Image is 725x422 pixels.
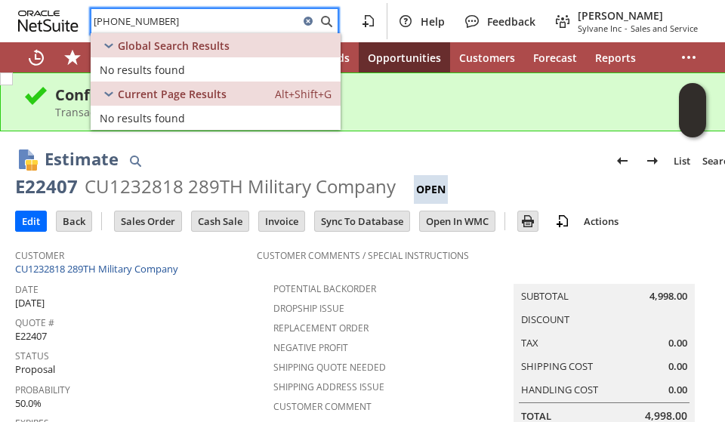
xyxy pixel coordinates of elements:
a: Status [15,350,49,362]
input: Edit [16,211,46,231]
h1: Estimate [45,146,119,171]
span: Feedback [487,14,535,29]
span: 50.0% [15,396,42,411]
input: Open In WMC [420,211,495,231]
a: Negative Profit [273,341,348,354]
a: Date [15,283,39,296]
div: Shortcuts [54,42,91,72]
a: Customer [15,249,64,262]
span: [DATE] [15,296,45,310]
a: Shipping Quote Needed [273,361,386,374]
svg: Recent Records [27,48,45,66]
a: Recent Records [18,42,54,72]
input: Print [518,211,538,231]
input: Sales Order [115,211,181,231]
span: Sylvane Inc [578,23,622,34]
a: Quote # [15,316,54,329]
span: 0.00 [668,336,687,350]
svg: logo [18,11,79,32]
span: Global Search Results [118,39,230,53]
a: Opportunities [359,42,450,72]
input: Sync To Database [315,211,409,231]
span: Proposal [15,362,55,377]
a: Tax [521,336,538,350]
a: Customer Comments / Special Instructions [257,249,469,262]
a: Probability [15,383,70,396]
a: Customer Comment [273,400,372,413]
svg: Shortcuts [63,48,82,66]
img: Print [519,212,537,230]
a: CU1232818 289TH Military Company [15,262,182,276]
a: No results found [91,106,341,130]
span: Current Page Results [118,87,227,101]
a: List [668,149,696,173]
img: Quick Find [126,152,144,170]
a: Dropship Issue [273,302,344,315]
img: Previous [613,152,631,170]
span: No results found [100,111,185,125]
a: Handling Cost [521,383,598,396]
span: Oracle Guided Learning Widget. To move around, please hold and drag [679,111,706,138]
a: Reports [586,42,645,72]
a: Discount [521,313,569,326]
caption: Summary [514,260,695,284]
span: Forecast [533,51,577,65]
a: No results found [91,57,341,82]
img: Next [643,152,662,170]
span: 0.00 [668,383,687,397]
input: Back [57,211,91,231]
div: E22407 [15,174,78,199]
a: Subtotal [521,289,569,303]
div: Open [414,175,448,204]
img: add-record.svg [554,212,572,230]
span: Reports [595,51,636,65]
span: Sales and Service [631,23,698,34]
a: Potential Backorder [273,282,376,295]
a: Customers [450,42,524,72]
input: Search [91,12,299,30]
span: Customers [459,51,515,65]
a: Shipping Cost [521,359,593,373]
span: E22407 [15,329,47,343]
span: 4,998.00 [649,289,687,303]
span: Alt+Shift+G [275,87,332,101]
span: [PERSON_NAME] [578,8,698,23]
a: Actions [578,214,625,228]
div: CU1232818 289TH Military Company [85,174,396,199]
span: Help [421,14,445,29]
span: Opportunities [368,51,441,65]
a: Shipping Address Issue [273,380,384,393]
iframe: Click here to launch Oracle Guided Learning Help Panel [679,83,706,137]
div: More menus [671,42,707,72]
svg: Search [317,12,335,30]
input: Cash Sale [192,211,248,231]
span: - [625,23,628,34]
span: 0.00 [668,359,687,374]
a: Replacement Order [273,322,369,334]
input: Invoice [259,211,304,231]
a: Forecast [524,42,586,72]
